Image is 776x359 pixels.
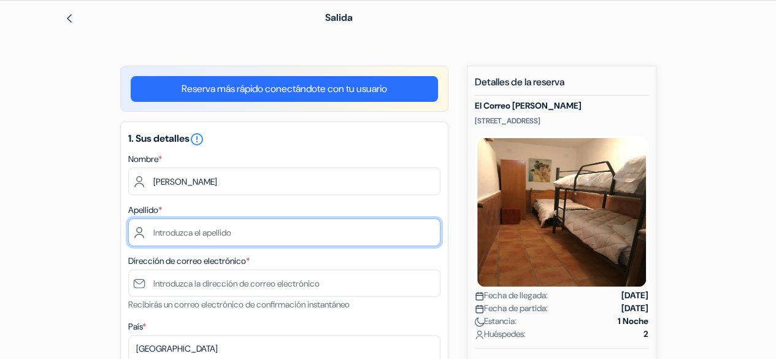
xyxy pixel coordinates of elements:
[131,76,438,102] a: Reserva más rápido conectándote con tu usuario
[475,328,526,341] span: Huéspedes:
[128,299,350,310] small: Recibirás un correo electrónico de confirmación instantáneo
[475,76,648,96] h5: Detalles de la reserva
[128,320,146,333] label: País
[475,302,548,315] span: Fecha de partida:
[190,132,204,147] i: error_outline
[475,101,648,111] h5: El Correo [PERSON_NAME]
[475,330,484,339] img: user_icon.svg
[128,132,440,147] h5: 1. Sus detalles
[64,14,74,23] img: left_arrow.svg
[128,168,440,195] input: Ingrese el nombre
[128,204,162,217] label: Apellido
[128,255,250,268] label: Dirección de correo electrónico
[475,291,484,301] img: calendar.svg
[128,153,162,166] label: Nombre
[190,132,204,145] a: error_outline
[475,304,484,314] img: calendar.svg
[621,302,648,315] strong: [DATE]
[475,317,484,326] img: moon.svg
[475,116,648,126] p: [STREET_ADDRESS]
[128,269,440,297] input: Introduzca la dirección de correo electrónico
[475,289,548,302] span: Fecha de llegada:
[643,328,648,341] strong: 2
[128,218,440,246] input: Introduzca el apellido
[475,315,517,328] span: Estancia:
[621,289,648,302] strong: [DATE]
[325,11,353,24] span: Salida
[618,315,648,328] strong: 1 Noche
